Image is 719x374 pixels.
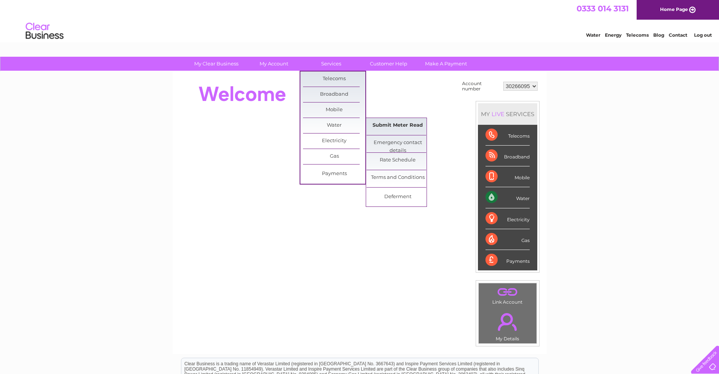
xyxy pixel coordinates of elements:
a: Mobile [303,102,365,118]
a: Energy [605,32,622,38]
div: MY SERVICES [478,103,537,125]
a: Payments [303,166,365,182]
img: logo.png [25,20,64,43]
a: Broadband [303,87,365,102]
div: Clear Business is a trading name of Verastar Limited (registered in [GEOGRAPHIC_DATA] No. 3667643... [181,4,538,37]
a: 0333 014 3131 [577,4,629,13]
a: Terms and Conditions [366,170,429,185]
a: Electricity [303,133,365,149]
div: Mobile [486,166,530,187]
a: Water [303,118,365,133]
a: Log out [694,32,712,38]
div: Payments [486,250,530,270]
a: Deferment [366,189,429,205]
a: Telecoms [626,32,649,38]
a: Water [586,32,600,38]
td: Account number [460,79,501,93]
td: My Details [478,307,537,344]
a: Services [300,57,362,71]
a: Rate Schedule [366,153,429,168]
a: . [481,309,535,335]
div: LIVE [490,110,506,118]
td: Link Account [478,283,537,307]
div: Gas [486,229,530,250]
a: . [481,285,535,298]
a: Blog [653,32,664,38]
a: My Account [243,57,305,71]
div: Broadband [486,146,530,166]
a: Contact [669,32,687,38]
a: Telecoms [303,71,365,87]
div: Telecoms [486,125,530,146]
a: Emergency contact details [366,135,429,151]
a: Gas [303,149,365,164]
a: Submit Meter Read [366,118,429,133]
a: Make A Payment [415,57,477,71]
div: Electricity [486,208,530,229]
a: Customer Help [357,57,420,71]
a: My Clear Business [185,57,247,71]
div: Water [486,187,530,208]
